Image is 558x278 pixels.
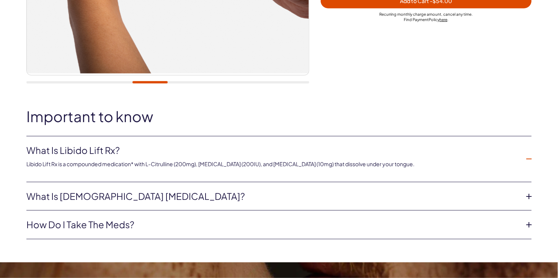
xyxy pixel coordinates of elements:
h2: Important to know [26,108,532,124]
a: What is Libido Lift Rx? [26,144,519,157]
a: What is [DEMOGRAPHIC_DATA] [MEDICAL_DATA]? [26,190,519,203]
div: Recurring monthly charge amount , cancel any time. Policy . [321,11,532,22]
span: Find Payment [404,17,429,22]
a: here [439,17,447,22]
a: How do I take the meds? [26,218,519,231]
p: Libido Lift Rx is a compounded medication* with L-Citrulline (200mg), [MEDICAL_DATA] (200IU), and... [26,160,519,168]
